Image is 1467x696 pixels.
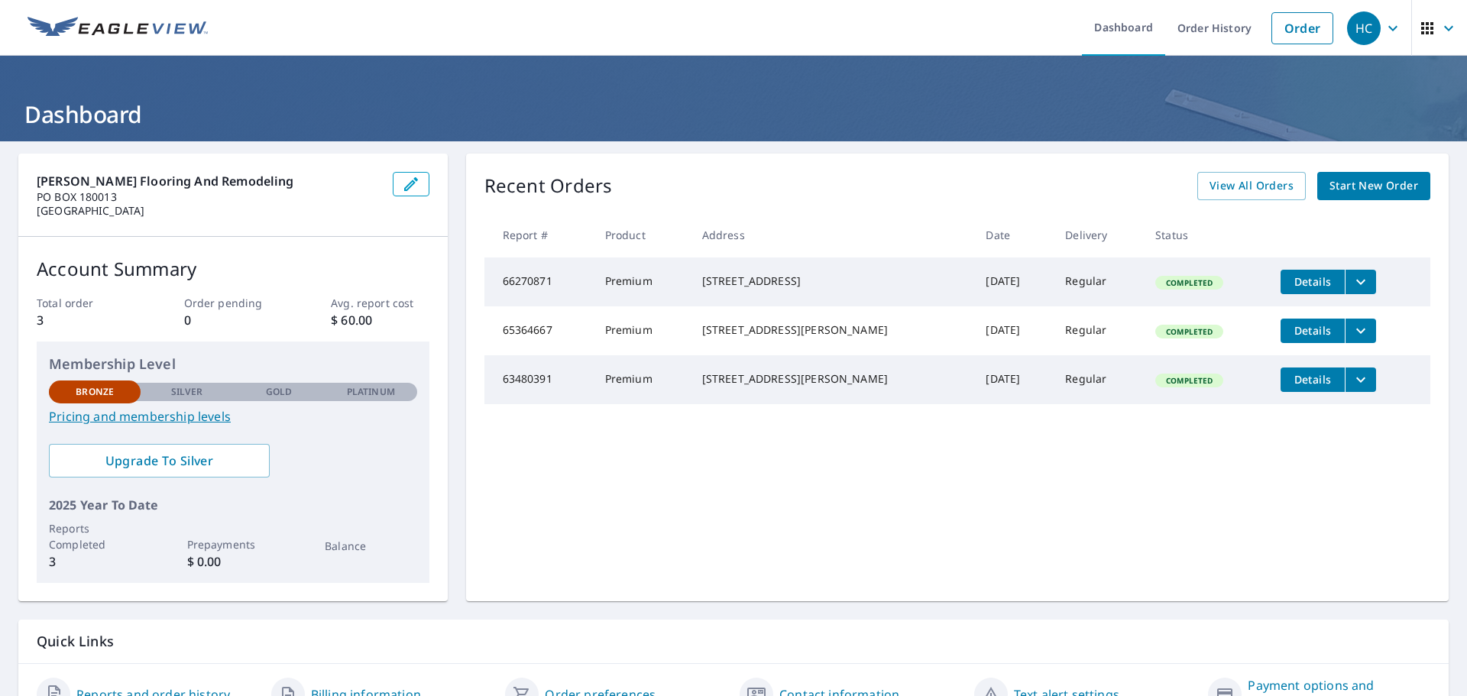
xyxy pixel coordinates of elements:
[49,552,141,571] p: 3
[37,255,429,283] p: Account Summary
[1271,12,1333,44] a: Order
[1347,11,1381,45] div: HC
[484,257,593,306] td: 66270871
[171,385,203,399] p: Silver
[331,295,429,311] p: Avg. report cost
[1281,367,1345,392] button: detailsBtn-63480391
[331,311,429,329] p: $ 60.00
[593,212,690,257] th: Product
[1053,306,1143,355] td: Regular
[593,257,690,306] td: Premium
[702,322,962,338] div: [STREET_ADDRESS][PERSON_NAME]
[37,190,381,204] p: PO BOX 180013
[1329,176,1418,196] span: Start New Order
[1157,326,1222,337] span: Completed
[1345,270,1376,294] button: filesDropdownBtn-66270871
[1345,367,1376,392] button: filesDropdownBtn-63480391
[973,355,1053,404] td: [DATE]
[1210,176,1294,196] span: View All Orders
[702,274,962,289] div: [STREET_ADDRESS]
[1157,277,1222,288] span: Completed
[49,496,417,514] p: 2025 Year To Date
[187,536,279,552] p: Prepayments
[1143,212,1268,257] th: Status
[1281,319,1345,343] button: detailsBtn-65364667
[484,355,593,404] td: 63480391
[266,385,292,399] p: Gold
[37,172,381,190] p: [PERSON_NAME] Flooring And Remodeling
[28,17,208,40] img: EV Logo
[61,452,257,469] span: Upgrade To Silver
[37,632,1430,651] p: Quick Links
[1197,172,1306,200] a: View All Orders
[49,444,270,477] a: Upgrade To Silver
[484,306,593,355] td: 65364667
[1290,323,1336,338] span: Details
[347,385,395,399] p: Platinum
[1290,372,1336,387] span: Details
[973,212,1053,257] th: Date
[1053,257,1143,306] td: Regular
[37,204,381,218] p: [GEOGRAPHIC_DATA]
[76,385,114,399] p: Bronze
[484,212,593,257] th: Report #
[49,354,417,374] p: Membership Level
[702,371,962,387] div: [STREET_ADDRESS][PERSON_NAME]
[1157,375,1222,386] span: Completed
[184,311,282,329] p: 0
[187,552,279,571] p: $ 0.00
[593,355,690,404] td: Premium
[1290,274,1336,289] span: Details
[1317,172,1430,200] a: Start New Order
[973,257,1053,306] td: [DATE]
[184,295,282,311] p: Order pending
[37,311,134,329] p: 3
[690,212,974,257] th: Address
[49,520,141,552] p: Reports Completed
[593,306,690,355] td: Premium
[18,99,1449,130] h1: Dashboard
[325,538,416,554] p: Balance
[1281,270,1345,294] button: detailsBtn-66270871
[49,407,417,426] a: Pricing and membership levels
[1345,319,1376,343] button: filesDropdownBtn-65364667
[1053,212,1143,257] th: Delivery
[1053,355,1143,404] td: Regular
[37,295,134,311] p: Total order
[973,306,1053,355] td: [DATE]
[484,172,613,200] p: Recent Orders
